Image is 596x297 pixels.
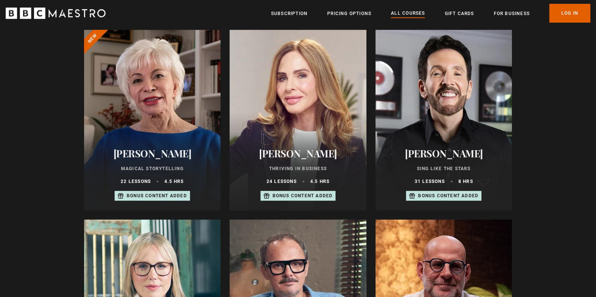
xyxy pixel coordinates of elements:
[127,192,187,199] p: Bonus content added
[93,165,212,172] p: Magical Storytelling
[164,178,184,185] p: 4.5 hrs
[385,148,503,159] h2: [PERSON_NAME]
[327,10,371,17] a: Pricing Options
[549,4,590,23] a: Log In
[84,30,221,210] a: [PERSON_NAME] Magical Storytelling 22 lessons 4.5 hrs Bonus content added New
[230,30,366,210] a: [PERSON_NAME] Thriving in Business 24 lessons 4.5 hrs Bonus content added
[6,8,106,19] svg: BBC Maestro
[493,10,529,17] a: For business
[267,178,297,185] p: 24 lessons
[418,192,478,199] p: Bonus content added
[385,165,503,172] p: Sing Like the Stars
[391,9,425,18] a: All Courses
[271,10,308,17] a: Subscription
[271,4,590,23] nav: Primary
[310,178,329,185] p: 4.5 hrs
[239,148,357,159] h2: [PERSON_NAME]
[239,165,357,172] p: Thriving in Business
[444,10,474,17] a: Gift Cards
[458,178,473,185] p: 8 hrs
[375,30,512,210] a: [PERSON_NAME] Sing Like the Stars 31 lessons 8 hrs Bonus content added
[415,178,445,185] p: 31 lessons
[121,178,151,185] p: 22 lessons
[273,192,333,199] p: Bonus content added
[93,148,212,159] h2: [PERSON_NAME]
